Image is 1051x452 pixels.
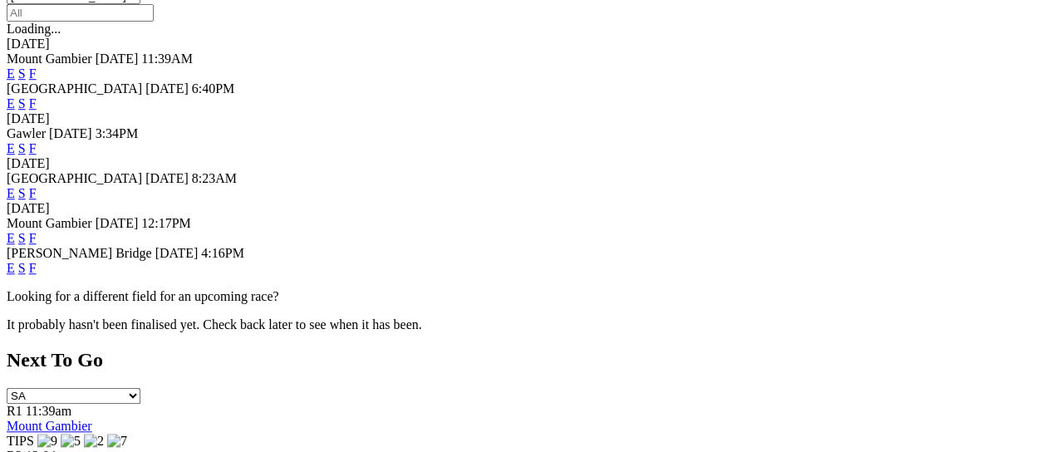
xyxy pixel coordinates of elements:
span: R1 [7,404,22,418]
a: S [18,66,26,81]
input: Select date [7,4,154,22]
img: 2 [84,434,104,449]
span: Loading... [7,22,61,36]
a: E [7,186,15,200]
span: [GEOGRAPHIC_DATA] [7,171,142,185]
span: [DATE] [145,171,189,185]
a: S [18,96,26,111]
a: F [29,231,37,245]
a: E [7,261,15,275]
span: [GEOGRAPHIC_DATA] [7,81,142,96]
span: [DATE] [49,126,92,140]
span: Mount Gambier [7,216,92,230]
div: [DATE] [7,37,1044,52]
a: E [7,141,15,155]
span: [DATE] [96,52,139,66]
div: [DATE] [7,111,1044,126]
a: Mount Gambier [7,419,92,433]
img: 7 [107,434,127,449]
partial: It probably hasn't been finalised yet. Check back later to see when it has been. [7,317,422,332]
img: 9 [37,434,57,449]
a: F [29,261,37,275]
span: [DATE] [145,81,189,96]
span: TIPS [7,434,34,448]
div: [DATE] [7,201,1044,216]
a: S [18,231,26,245]
span: [DATE] [155,246,199,260]
span: 12:17PM [141,216,191,230]
a: F [29,66,37,81]
span: [DATE] [96,216,139,230]
span: [PERSON_NAME] Bridge [7,246,152,260]
a: F [29,141,37,155]
span: 4:16PM [201,246,244,260]
a: E [7,66,15,81]
a: E [7,96,15,111]
span: Gawler [7,126,46,140]
a: E [7,231,15,245]
div: [DATE] [7,156,1044,171]
span: 11:39AM [141,52,193,66]
p: Looking for a different field for an upcoming race? [7,289,1044,304]
span: 6:40PM [192,81,235,96]
a: S [18,141,26,155]
span: 11:39am [26,404,71,418]
span: 3:34PM [96,126,139,140]
img: 5 [61,434,81,449]
span: Mount Gambier [7,52,92,66]
a: S [18,261,26,275]
h2: Next To Go [7,349,1044,371]
a: F [29,96,37,111]
a: S [18,186,26,200]
a: F [29,186,37,200]
span: 8:23AM [192,171,237,185]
